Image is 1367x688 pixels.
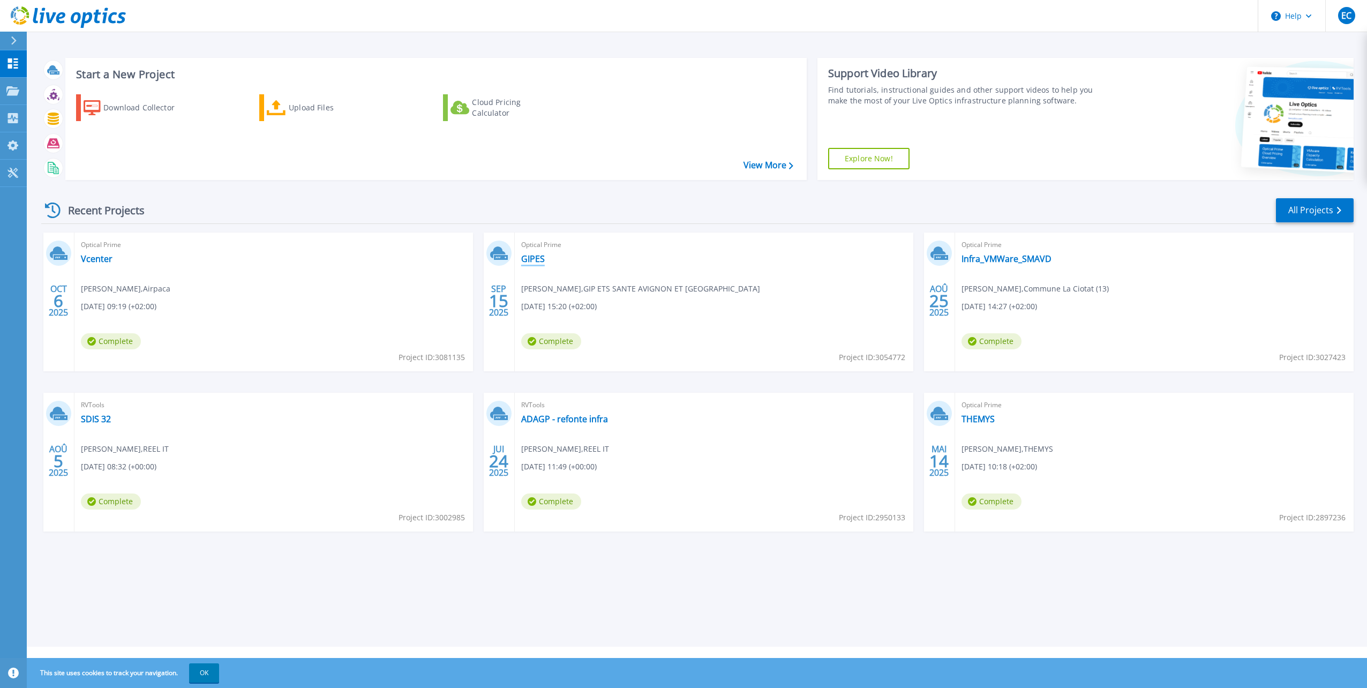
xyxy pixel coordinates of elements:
[929,296,949,305] span: 25
[81,239,467,251] span: Optical Prime
[489,296,508,305] span: 15
[81,301,156,312] span: [DATE] 09:19 (+02:00)
[962,283,1109,295] span: [PERSON_NAME] , Commune La Ciotat (13)
[521,493,581,510] span: Complete
[828,66,1105,80] div: Support Video Library
[472,97,558,118] div: Cloud Pricing Calculator
[962,253,1051,264] a: Infra_VMWare_SMAVD
[48,442,69,481] div: AOÛ 2025
[81,333,141,349] span: Complete
[399,512,465,524] span: Project ID: 3002985
[521,253,545,264] a: GIPES
[839,352,905,363] span: Project ID: 3054772
[443,94,562,121] a: Cloud Pricing Calculator
[81,414,111,424] a: SDIS 32
[489,457,508,466] span: 24
[81,253,112,264] a: Vcenter
[1341,11,1351,20] span: EC
[103,97,189,118] div: Download Collector
[962,461,1037,473] span: [DATE] 10:18 (+02:00)
[489,281,509,320] div: SEP 2025
[29,663,219,683] span: This site uses cookies to track your navigation.
[81,461,156,473] span: [DATE] 08:32 (+00:00)
[521,239,907,251] span: Optical Prime
[1279,512,1346,524] span: Project ID: 2897236
[839,512,905,524] span: Project ID: 2950133
[41,197,159,223] div: Recent Projects
[54,296,63,305] span: 6
[929,457,949,466] span: 14
[521,461,597,473] span: [DATE] 11:49 (+00:00)
[259,94,379,121] a: Upload Files
[521,283,760,295] span: [PERSON_NAME] , GIP ETS SANTE AVIGNON ET [GEOGRAPHIC_DATA]
[76,94,196,121] a: Download Collector
[76,69,793,80] h3: Start a New Project
[48,281,69,320] div: OCT 2025
[962,493,1022,510] span: Complete
[189,663,219,683] button: OK
[399,352,465,363] span: Project ID: 3081135
[962,239,1347,251] span: Optical Prime
[81,493,141,510] span: Complete
[81,443,169,455] span: [PERSON_NAME] , REEL IT
[521,399,907,411] span: RVTools
[743,160,793,170] a: View More
[54,457,63,466] span: 5
[929,281,949,320] div: AOÛ 2025
[962,399,1347,411] span: Optical Prime
[828,85,1105,106] div: Find tutorials, instructional guides and other support videos to help you make the most of your L...
[929,442,949,481] div: MAI 2025
[81,283,170,295] span: [PERSON_NAME] , Airpaca
[962,333,1022,349] span: Complete
[521,414,608,424] a: ADAGP - refonte infra
[962,443,1053,455] span: [PERSON_NAME] , THEMYS
[521,301,597,312] span: [DATE] 15:20 (+02:00)
[962,301,1037,312] span: [DATE] 14:27 (+02:00)
[962,414,995,424] a: THEMYS
[1276,198,1354,222] a: All Projects
[521,333,581,349] span: Complete
[289,97,374,118] div: Upload Files
[521,443,609,455] span: [PERSON_NAME] , REEL IT
[828,148,910,169] a: Explore Now!
[81,399,467,411] span: RVTools
[1279,352,1346,363] span: Project ID: 3027423
[489,442,509,481] div: JUI 2025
